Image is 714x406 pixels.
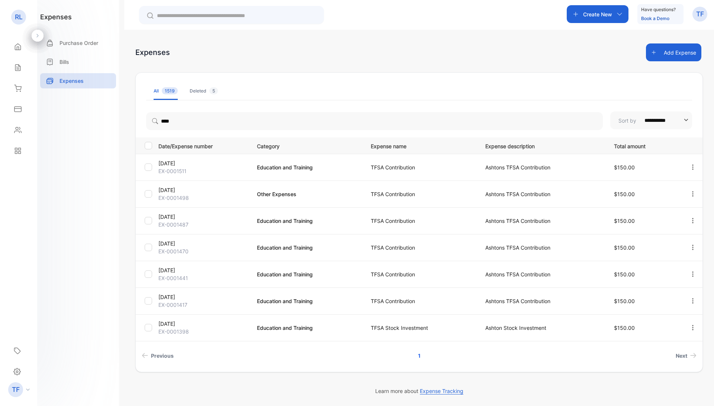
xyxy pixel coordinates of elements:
p: EX-0001398 [158,328,248,335]
p: Category [257,141,356,150]
span: 5 [209,87,218,94]
p: RL [15,12,23,22]
p: EX-0001511 [158,167,248,175]
a: Book a Demo [641,16,669,21]
p: TFSA Contribution [371,163,470,171]
a: Purchase Order [40,35,116,51]
span: Expense Tracking [420,388,463,394]
p: Ashtons TFSA Contribution [485,163,599,171]
p: Ashton Stock Investment [485,324,599,332]
p: Purchase Order [59,39,98,47]
span: Previous [151,352,174,360]
div: Expenses [135,47,170,58]
p: TF [12,385,20,394]
p: Education and Training [257,297,356,305]
span: $150.00 [614,244,635,251]
p: [DATE] [158,320,248,328]
p: Expense description [485,141,599,150]
div: Deleted [190,88,218,94]
p: [DATE] [158,213,248,221]
span: $150.00 [614,164,635,170]
p: [DATE] [158,159,248,167]
a: Bills [40,54,116,69]
p: TFSA Stock Investment [371,324,470,332]
p: TFSA Contribution [371,217,470,225]
p: Ashtons TFSA Contribution [485,217,599,225]
p: Education and Training [257,163,356,171]
p: EX-0001498 [158,194,248,202]
p: Create New [583,10,612,18]
a: Expenses [40,73,116,88]
p: Date/Expense number [158,141,248,150]
p: Bills [59,58,69,66]
p: Ashtons TFSA Contribution [485,270,599,278]
p: TFSA Contribution [371,297,470,305]
button: Create New [567,5,628,23]
p: Other Expenses [257,190,356,198]
a: Previous page [139,349,177,363]
p: EX-0001441 [158,274,248,282]
a: Next page [673,349,699,363]
p: Total amount [614,141,674,150]
p: EX-0001417 [158,301,248,309]
p: Education and Training [257,324,356,332]
p: Education and Training [257,270,356,278]
p: Expenses [59,77,84,85]
p: [DATE] [158,240,248,247]
button: Add Expense [646,43,701,61]
p: Education and Training [257,244,356,251]
button: Sort by [610,111,692,129]
ul: Pagination [136,349,702,363]
p: Have questions? [641,6,676,13]
span: 1519 [162,87,178,94]
p: EX-0001487 [158,221,248,228]
p: TFSA Contribution [371,270,470,278]
p: EX-0001470 [158,247,248,255]
p: [DATE] [158,266,248,274]
span: $150.00 [614,298,635,304]
button: TF [692,5,707,23]
a: Page 1 is your current page [409,349,430,363]
p: Education and Training [257,217,356,225]
p: Ashtons TFSA Contribution [485,297,599,305]
span: $150.00 [614,325,635,331]
span: $150.00 [614,191,635,197]
p: [DATE] [158,186,248,194]
span: Next [676,352,687,360]
h1: expenses [40,12,72,22]
p: Sort by [618,117,636,124]
p: Expense name [371,141,470,150]
div: All [154,88,178,94]
p: Learn more about [135,387,703,395]
p: TFSA Contribution [371,190,470,198]
p: Ashtons TFSA Contribution [485,190,599,198]
p: TFSA Contribution [371,244,470,251]
p: TF [696,9,704,19]
p: Ashtons TFSA Contribution [485,244,599,251]
p: [DATE] [158,293,248,301]
span: $150.00 [614,271,635,277]
span: $150.00 [614,218,635,224]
